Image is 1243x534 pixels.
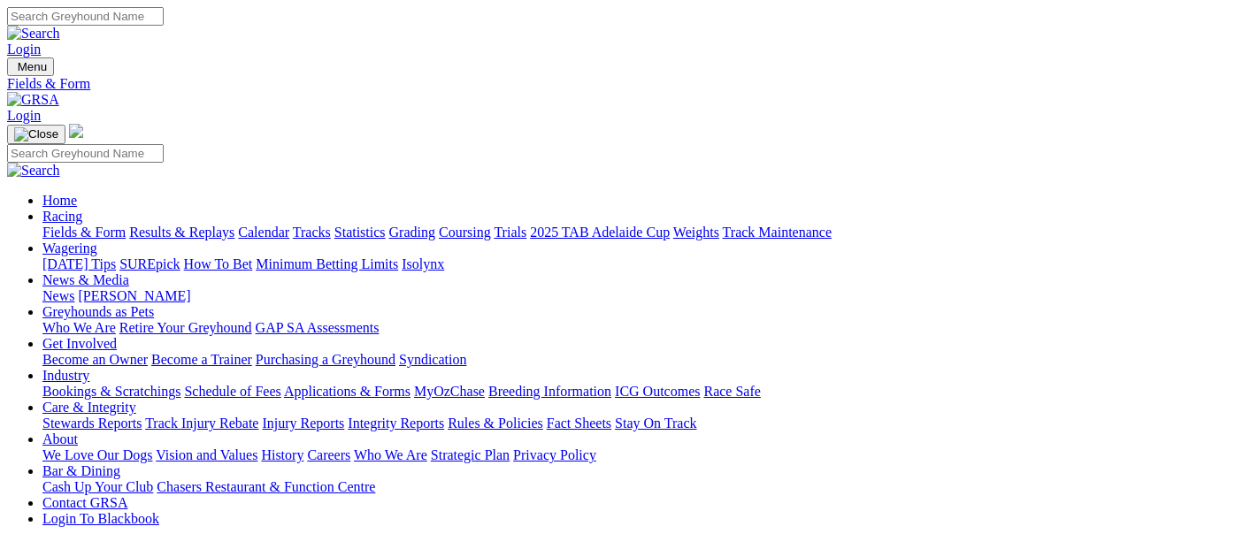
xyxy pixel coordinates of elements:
a: [DATE] Tips [42,256,116,271]
a: Fields & Form [7,76,1236,92]
a: We Love Our Dogs [42,447,152,462]
div: Care & Integrity [42,416,1236,431]
a: 2025 TAB Adelaide Cup [530,225,670,240]
input: Search [7,144,164,163]
a: SUREpick [119,256,180,271]
a: MyOzChase [414,384,485,399]
a: Results & Replays [129,225,234,240]
a: Stewards Reports [42,416,142,431]
a: Greyhounds as Pets [42,304,154,319]
a: Bar & Dining [42,463,120,478]
a: About [42,431,78,446]
div: Industry [42,384,1236,400]
a: Who We Are [42,320,116,335]
div: About [42,447,1236,463]
a: Track Maintenance [723,225,832,240]
input: Search [7,7,164,26]
span: Menu [18,60,47,73]
a: Contact GRSA [42,495,127,510]
a: Who We Are [354,447,427,462]
a: News [42,288,74,303]
a: History [261,447,303,462]
a: Statistics [334,225,386,240]
a: Careers [307,447,350,462]
div: Racing [42,225,1236,240]
button: Toggle navigation [7,57,54,76]
a: Home [42,193,77,208]
a: Schedule of Fees [184,384,280,399]
a: Grading [389,225,435,240]
a: News & Media [42,272,129,287]
a: Calendar [238,225,289,240]
a: Coursing [439,225,491,240]
a: Strategic Plan [431,447,510,462]
a: Get Involved [42,336,117,351]
div: Get Involved [42,352,1236,368]
a: Racing [42,209,82,224]
a: ICG Outcomes [615,384,700,399]
a: Become a Trainer [151,352,252,367]
a: Privacy Policy [513,447,596,462]
img: Search [7,26,60,42]
img: Search [7,163,60,179]
a: Retire Your Greyhound [119,320,252,335]
div: Bar & Dining [42,479,1236,495]
a: Race Safe [703,384,760,399]
a: Become an Owner [42,352,148,367]
img: logo-grsa-white.png [69,124,83,138]
a: GAP SA Assessments [256,320,380,335]
div: Greyhounds as Pets [42,320,1236,336]
a: Weights [673,225,719,240]
a: Trials [494,225,526,240]
a: Syndication [399,352,466,367]
a: Rules & Policies [448,416,543,431]
a: How To Bet [184,256,253,271]
div: Wagering [42,256,1236,272]
a: Breeding Information [488,384,611,399]
img: Close [14,127,58,141]
a: Purchasing a Greyhound [256,352,395,367]
a: Bookings & Scratchings [42,384,180,399]
a: Injury Reports [262,416,344,431]
button: Toggle navigation [7,125,65,144]
a: Integrity Reports [348,416,444,431]
a: Vision and Values [156,447,257,462]
img: GRSA [7,92,59,108]
a: Login To Blackbook [42,511,159,526]
a: Care & Integrity [42,400,136,415]
a: Applications & Forms [284,384,410,399]
a: Industry [42,368,89,383]
a: Fact Sheets [547,416,611,431]
div: News & Media [42,288,1236,304]
a: Minimum Betting Limits [256,256,398,271]
a: Tracks [293,225,331,240]
a: Isolynx [402,256,444,271]
a: Fields & Form [42,225,126,240]
a: Stay On Track [615,416,696,431]
a: Wagering [42,240,97,256]
a: Login [7,108,41,123]
a: [PERSON_NAME] [78,288,190,303]
a: Login [7,42,41,57]
a: Chasers Restaurant & Function Centre [157,479,375,494]
a: Cash Up Your Club [42,479,153,494]
a: Track Injury Rebate [145,416,258,431]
